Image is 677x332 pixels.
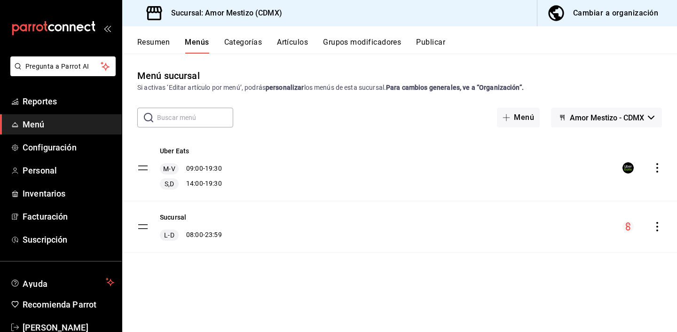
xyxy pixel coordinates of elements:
div: 09:00 - 19:30 [160,163,222,174]
span: Facturación [23,210,114,223]
div: 08:00 - 23:59 [160,229,222,241]
button: Resumen [137,38,170,54]
span: Pregunta a Parrot AI [25,62,101,71]
strong: personalizar [266,84,304,91]
span: Menú [23,118,114,131]
button: drag [137,162,149,174]
button: actions [653,222,662,231]
span: Ayuda [23,277,102,288]
span: M-V [161,164,177,174]
button: Menús [185,38,209,54]
button: open_drawer_menu [103,24,111,32]
span: Suscripción [23,233,114,246]
button: Sucursal [160,213,186,222]
span: Reportes [23,95,114,108]
button: Artículos [277,38,308,54]
div: navigation tabs [137,38,677,54]
div: Cambiar a organización [573,7,658,20]
button: Categorías [224,38,262,54]
button: Amor Mestizo - CDMX [551,108,662,127]
span: Amor Mestizo - CDMX [570,113,644,122]
span: L-D [162,230,176,240]
span: Personal [23,164,114,177]
span: Inventarios [23,187,114,200]
button: Grupos modificadores [323,38,401,54]
a: Pregunta a Parrot AI [7,68,116,78]
div: Menú sucursal [137,69,200,83]
button: Publicar [416,38,445,54]
input: Buscar menú [157,108,233,127]
button: Pregunta a Parrot AI [10,56,116,76]
button: Uber Eats [160,146,189,156]
div: Si activas ‘Editar artículo por menú’, podrás los menús de esta sucursal. [137,83,662,93]
span: Recomienda Parrot [23,298,114,311]
h3: Sucursal: Amor Mestizo (CDMX) [164,8,282,19]
table: menu-maker-table [122,135,677,253]
strong: Para cambios generales, ve a “Organización”. [386,84,524,91]
button: actions [653,163,662,173]
span: Configuración [23,141,114,154]
span: S,D [163,179,176,189]
button: drag [137,221,149,232]
div: 14:00 - 19:30 [160,178,222,190]
button: Menú [497,108,540,127]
